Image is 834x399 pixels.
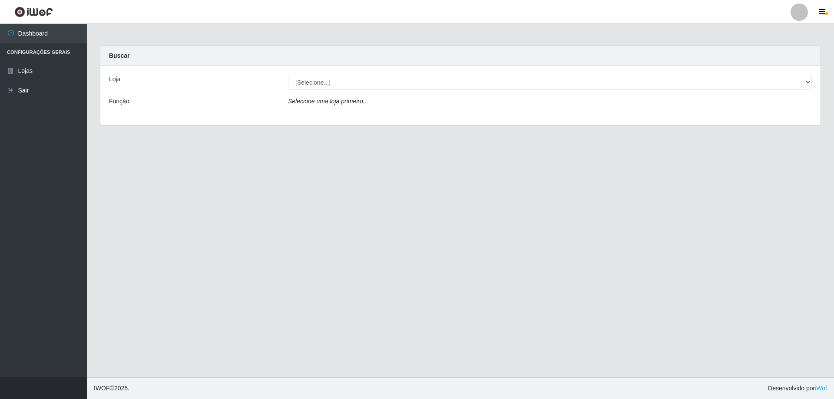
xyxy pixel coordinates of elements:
span: Desenvolvido por [768,384,827,393]
a: iWof [815,385,827,392]
label: Função [109,97,129,106]
strong: Buscar [109,52,129,59]
label: Loja [109,75,120,84]
img: CoreUI Logo [14,7,53,17]
span: © 2025 . [94,384,129,393]
i: Selecione uma loja primeiro... [288,98,368,105]
span: IWOF [94,385,110,392]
